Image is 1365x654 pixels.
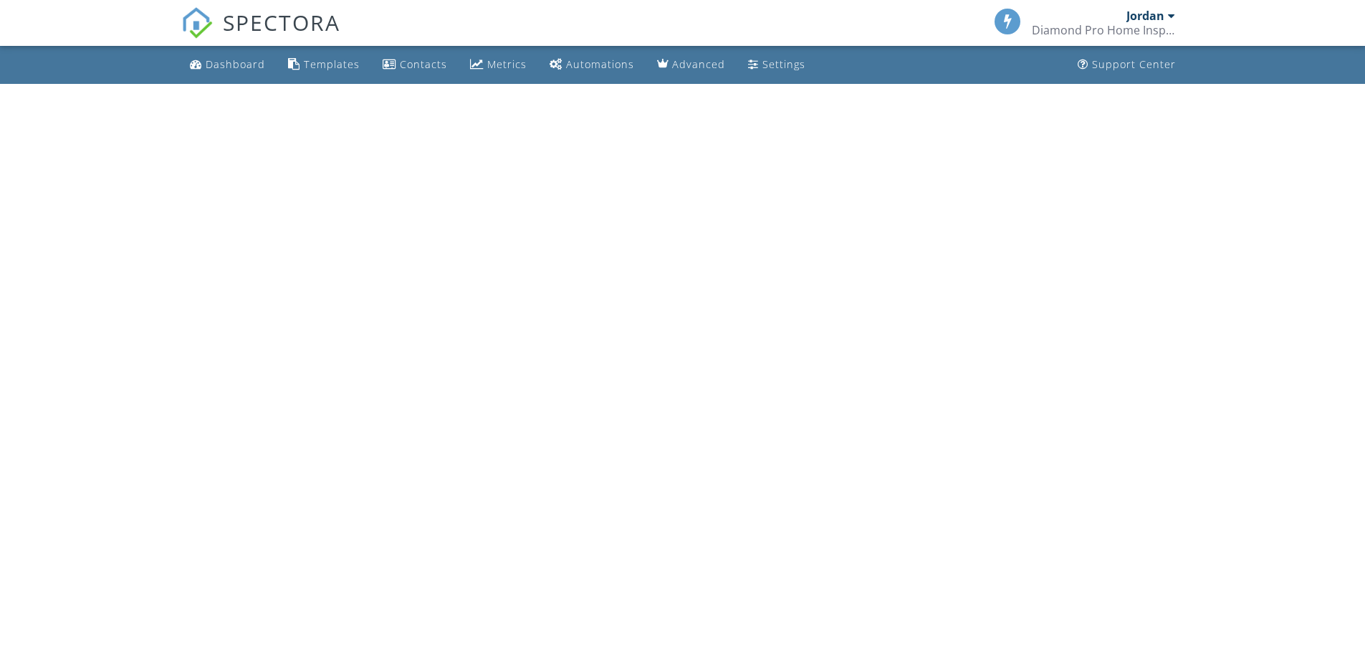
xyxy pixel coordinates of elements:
a: Dashboard [184,52,271,78]
div: Settings [762,57,805,71]
div: Automations [566,57,634,71]
div: Metrics [487,57,527,71]
a: Advanced [651,52,731,78]
div: Diamond Pro Home Inspections LLC [1032,23,1175,37]
a: Templates [282,52,365,78]
a: Contacts [377,52,453,78]
div: Dashboard [206,57,265,71]
div: Support Center [1092,57,1176,71]
div: Jordan [1126,9,1164,23]
a: Metrics [464,52,532,78]
a: Settings [742,52,811,78]
a: Automations (Basic) [544,52,640,78]
div: Templates [304,57,360,71]
img: The Best Home Inspection Software - Spectora [181,7,213,39]
div: Advanced [672,57,725,71]
a: SPECTORA [181,19,340,49]
a: Support Center [1072,52,1182,78]
span: SPECTORA [223,7,340,37]
div: Contacts [400,57,447,71]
